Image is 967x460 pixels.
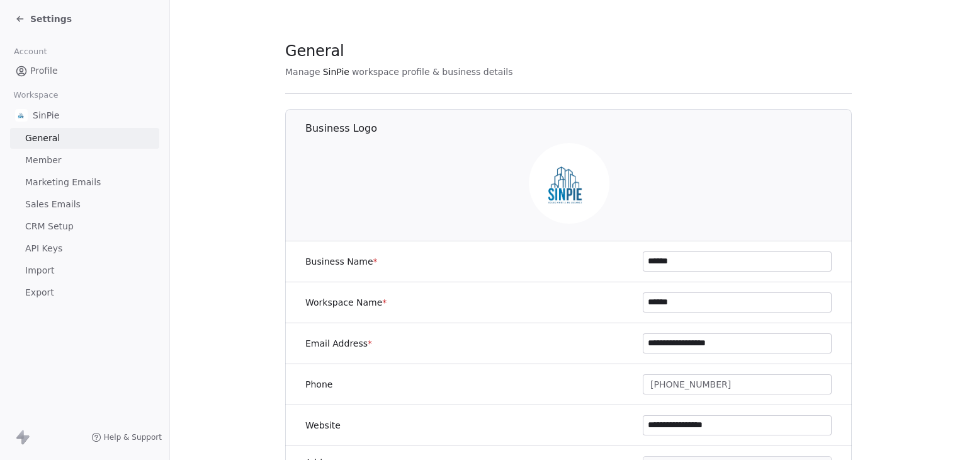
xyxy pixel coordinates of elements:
[285,66,320,78] span: Manage
[25,154,62,167] span: Member
[323,66,349,78] span: SinPie
[305,419,341,432] label: Website
[25,264,54,277] span: Import
[10,150,159,171] a: Member
[305,378,332,391] label: Phone
[305,122,852,135] h1: Business Logo
[650,378,731,391] span: [PHONE_NUMBER]
[10,238,159,259] a: API Keys
[10,60,159,81] a: Profile
[10,172,159,193] a: Marketing Emails
[30,64,58,78] span: Profile
[25,132,60,145] span: General
[25,220,74,233] span: CRM Setup
[305,337,372,350] label: Email Address
[33,109,59,122] span: SinPie
[643,374,832,394] button: [PHONE_NUMBER]
[305,296,387,309] label: Workspace Name
[25,286,54,299] span: Export
[25,176,101,189] span: Marketing Emails
[104,432,162,442] span: Help & Support
[529,143,609,224] img: Logo%20SinPie.jpg
[305,255,378,268] label: Business Name
[10,282,159,303] a: Export
[10,216,159,237] a: CRM Setup
[30,13,72,25] span: Settings
[15,13,72,25] a: Settings
[91,432,162,442] a: Help & Support
[25,198,81,211] span: Sales Emails
[10,128,159,149] a: General
[8,86,64,105] span: Workspace
[10,194,159,215] a: Sales Emails
[8,42,52,61] span: Account
[25,242,62,255] span: API Keys
[15,109,28,122] img: Logo%20SinPie.jpg
[10,260,159,281] a: Import
[352,66,513,78] span: workspace profile & business details
[285,42,344,60] span: General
